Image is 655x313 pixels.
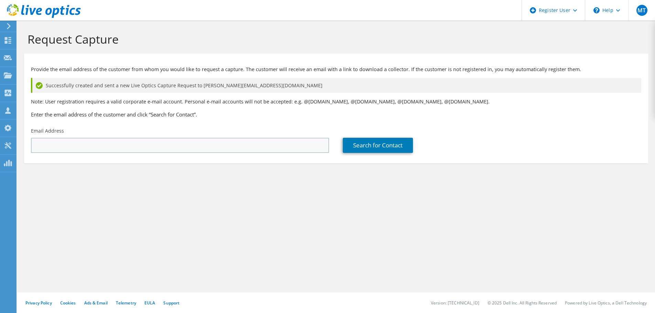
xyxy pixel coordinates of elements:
[116,300,136,306] a: Telemetry
[31,111,641,118] h3: Enter the email address of the customer and click “Search for Contact”.
[60,300,76,306] a: Cookies
[84,300,108,306] a: Ads & Email
[431,300,479,306] li: Version: [TECHNICAL_ID]
[46,82,323,89] span: Successfully created and sent a new Live Optics Capture Request to [PERSON_NAME][EMAIL_ADDRESS][D...
[593,7,600,13] svg: \n
[488,300,557,306] li: © 2025 Dell Inc. All Rights Reserved
[31,98,641,105] p: Note: User registration requires a valid corporate e-mail account. Personal e-mail accounts will ...
[144,300,155,306] a: EULA
[28,32,641,46] h1: Request Capture
[31,127,64,134] label: Email Address
[163,300,179,306] a: Support
[25,300,52,306] a: Privacy Policy
[31,66,641,73] p: Provide the email address of the customer from whom you would like to request a capture. The cust...
[565,300,647,306] li: Powered by Live Optics, a Dell Technology
[343,138,413,153] a: Search for Contact
[636,5,647,16] span: MT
